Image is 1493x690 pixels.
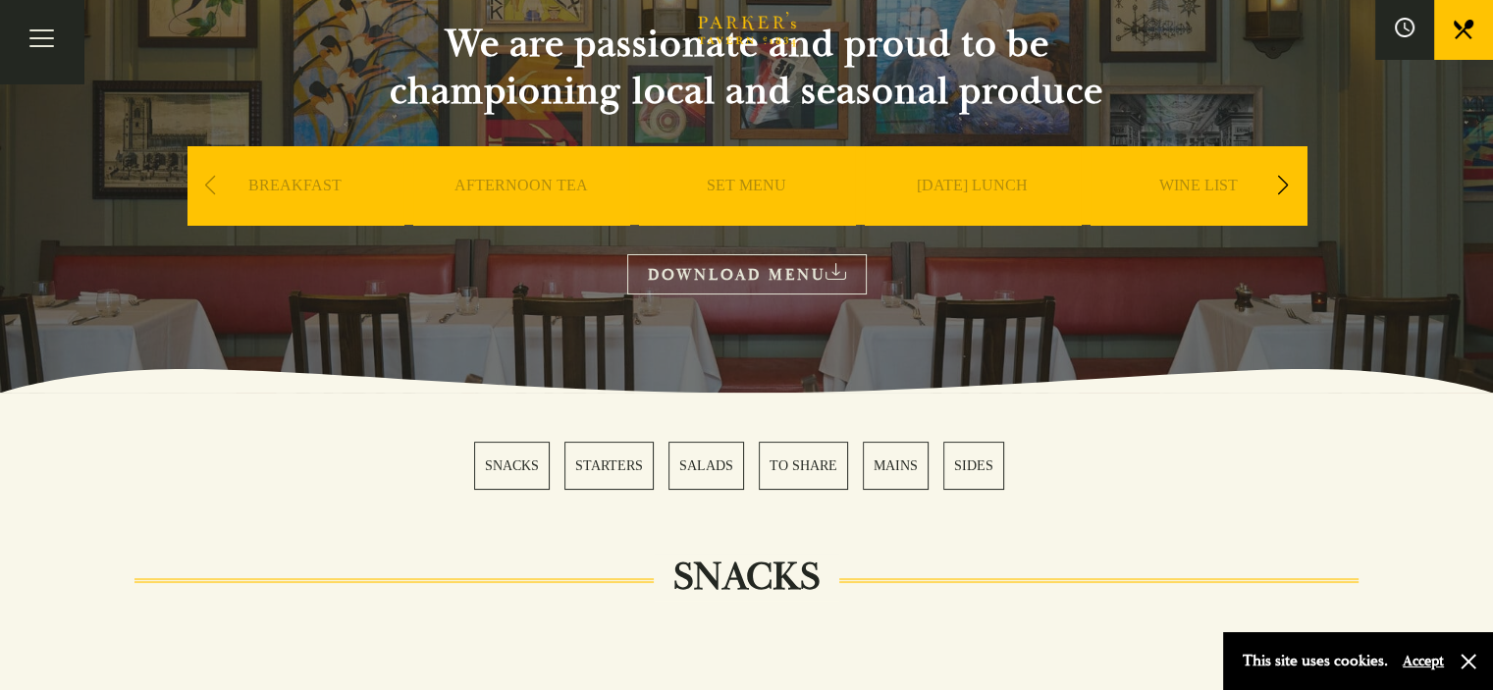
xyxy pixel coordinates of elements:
h2: SNACKS [654,554,839,601]
a: 4 / 6 [759,442,848,490]
a: BREAKFAST [248,176,342,254]
a: WINE LIST [1159,176,1238,254]
div: Next slide [1270,164,1297,207]
div: 2 / 9 [413,146,629,284]
button: Accept [1403,652,1444,670]
a: SET MENU [707,176,786,254]
div: 4 / 9 [865,146,1081,284]
a: 2 / 6 [564,442,654,490]
a: 5 / 6 [863,442,929,490]
a: 1 / 6 [474,442,550,490]
div: Previous slide [197,164,224,207]
a: 6 / 6 [943,442,1004,490]
button: Close and accept [1459,652,1478,671]
h2: We are passionate and proud to be championing local and seasonal produce [354,21,1140,115]
a: [DATE] LUNCH [917,176,1028,254]
a: DOWNLOAD MENU [627,254,867,294]
div: 3 / 9 [639,146,855,284]
a: 3 / 6 [668,442,744,490]
a: AFTERNOON TEA [454,176,588,254]
div: 1 / 9 [187,146,403,284]
p: This site uses cookies. [1243,647,1388,675]
div: 5 / 9 [1091,146,1306,284]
